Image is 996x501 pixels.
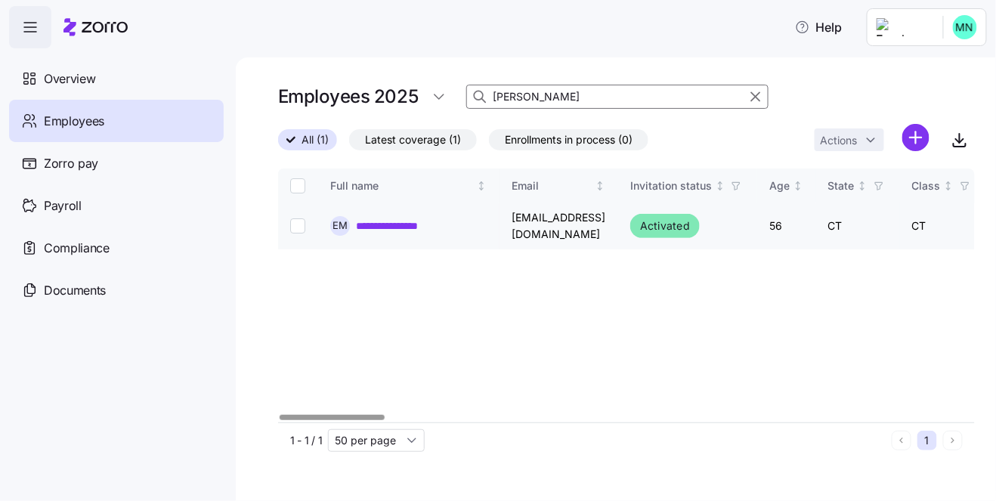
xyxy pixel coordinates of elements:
span: Payroll [44,196,82,215]
input: Search Employees [466,85,769,109]
a: Employees [9,100,224,142]
span: E M [333,221,348,230]
span: 1 - 1 / 1 [290,433,322,448]
td: CT [816,203,900,249]
img: Employer logo [877,18,931,36]
th: ClassNot sorted [900,169,986,203]
div: Not sorted [595,181,605,191]
button: Previous page [892,431,911,450]
th: EmailNot sorted [500,169,618,203]
span: Employees [44,112,104,131]
span: All (1) [302,130,329,150]
div: Email [512,178,592,194]
span: Documents [44,281,106,300]
a: Payroll [9,184,224,227]
td: CT [900,203,986,249]
span: Actions [821,135,858,146]
button: 1 [917,431,937,450]
span: Help [795,18,843,36]
div: Not sorted [476,181,487,191]
button: Actions [815,128,884,151]
span: Latest coverage (1) [365,130,461,150]
input: Select all records [290,178,305,193]
span: Enrollments in process (0) [505,130,633,150]
th: StateNot sorted [816,169,900,203]
img: b0ee0d05d7ad5b312d7e0d752ccfd4ca [953,15,977,39]
span: Zorro pay [44,154,98,173]
div: Not sorted [857,181,868,191]
td: [EMAIL_ADDRESS][DOMAIN_NAME] [500,203,618,249]
button: Help [783,12,855,42]
th: AgeNot sorted [757,169,816,203]
div: Full name [330,178,474,194]
span: Compliance [44,239,110,258]
a: Zorro pay [9,142,224,184]
div: Not sorted [715,181,725,191]
th: Full nameNot sorted [318,169,500,203]
h1: Employees 2025 [278,85,418,108]
td: 56 [757,203,816,249]
div: Invitation status [630,178,712,194]
div: Class [912,178,941,194]
button: Next page [943,431,963,450]
input: Select record 1 [290,218,305,233]
a: Overview [9,57,224,100]
a: Compliance [9,227,224,269]
div: Age [769,178,790,194]
th: Invitation statusNot sorted [618,169,757,203]
a: Documents [9,269,224,311]
div: Not sorted [943,181,954,191]
div: State [828,178,855,194]
div: Not sorted [793,181,803,191]
span: Overview [44,70,95,88]
span: Activated [640,217,690,235]
svg: add icon [902,124,929,151]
